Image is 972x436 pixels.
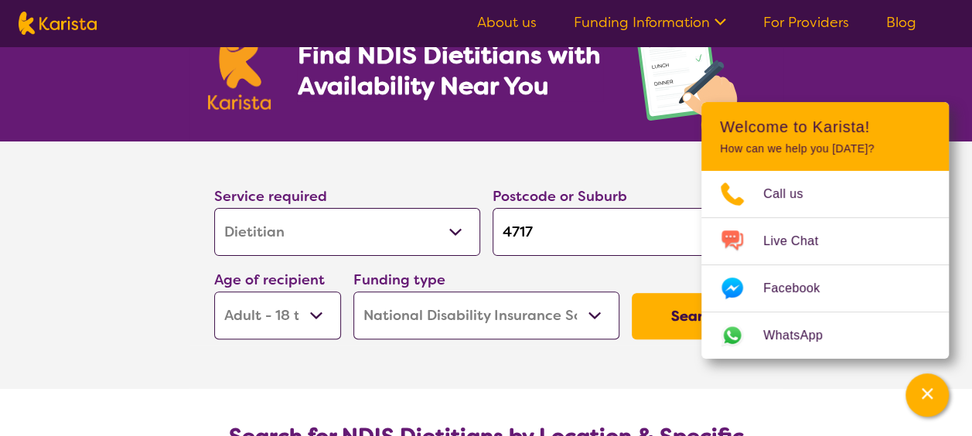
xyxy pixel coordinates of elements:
[720,118,930,136] h2: Welcome to Karista!
[574,13,726,32] a: Funding Information
[208,26,271,110] img: Karista logo
[886,13,916,32] a: Blog
[763,277,838,300] span: Facebook
[763,182,822,206] span: Call us
[214,271,325,289] label: Age of recipient
[701,312,949,359] a: Web link opens in a new tab.
[720,142,930,155] p: How can we help you [DATE]?
[701,102,949,359] div: Channel Menu
[763,324,841,347] span: WhatsApp
[701,171,949,359] ul: Choose channel
[214,187,327,206] label: Service required
[632,293,759,339] button: Search
[19,12,97,35] img: Karista logo
[477,13,537,32] a: About us
[629,6,765,141] img: dietitian
[297,39,602,101] h1: Find NDIS Dietitians with Availability Near You
[493,208,759,256] input: Type
[493,187,627,206] label: Postcode or Suburb
[353,271,445,289] label: Funding type
[763,230,837,253] span: Live Chat
[905,373,949,417] button: Channel Menu
[763,13,849,32] a: For Providers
